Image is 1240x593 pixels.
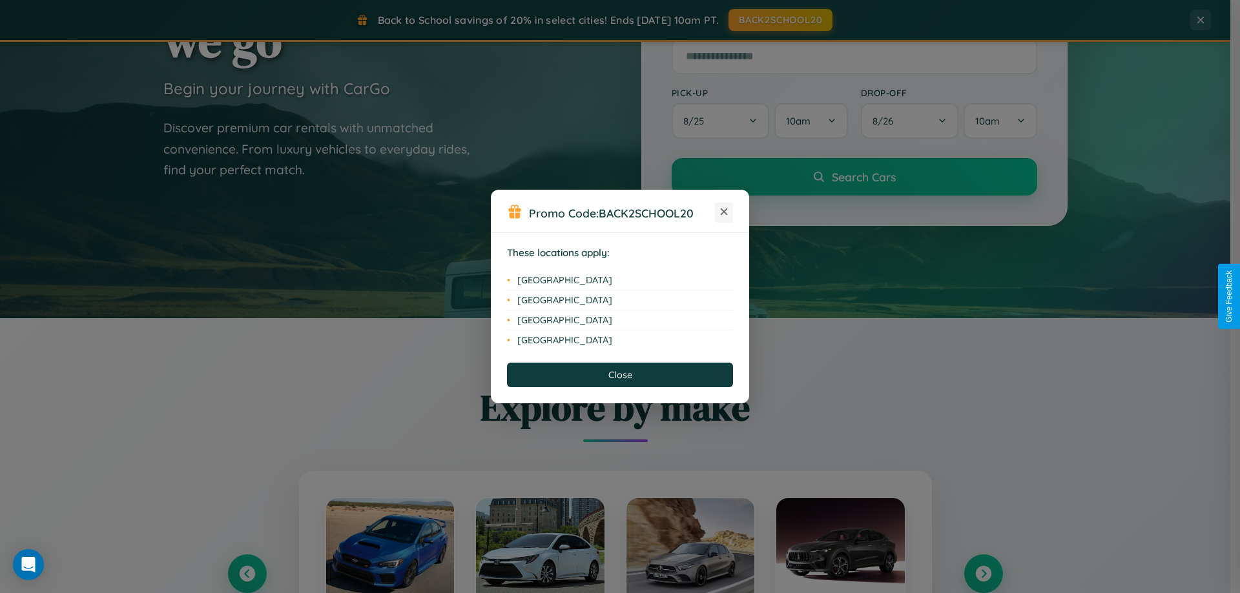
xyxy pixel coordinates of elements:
[507,330,733,350] li: [GEOGRAPHIC_DATA]
[529,206,715,220] h3: Promo Code:
[507,270,733,290] li: [GEOGRAPHIC_DATA]
[13,549,44,580] div: Open Intercom Messenger
[599,206,694,220] b: BACK2SCHOOL20
[507,290,733,310] li: [GEOGRAPHIC_DATA]
[507,363,733,387] button: Close
[507,246,610,259] strong: These locations apply:
[507,310,733,330] li: [GEOGRAPHIC_DATA]
[1224,270,1234,323] div: Give Feedback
